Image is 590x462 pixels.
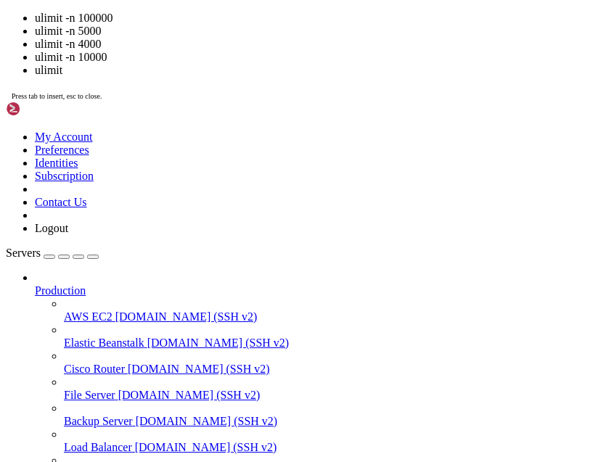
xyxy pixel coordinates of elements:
[64,376,584,402] li: File Server [DOMAIN_NAME] (SSH v2)
[64,389,584,402] a: File Server [DOMAIN_NAME] (SSH v2)
[64,337,144,349] span: Elastic Beanstalk
[64,337,584,350] a: Elastic Beanstalk [DOMAIN_NAME] (SSH v2)
[105,202,110,213] div: (19, 19)
[6,202,581,213] x-row: root@vm356638:~# ul
[35,196,87,208] a: Contact Us
[6,88,581,99] x-row: [URL][DOMAIN_NAME]
[147,337,290,349] span: [DOMAIN_NAME] (SSH v2)
[64,415,133,427] span: Backup Server
[136,415,278,427] span: [DOMAIN_NAME] (SSH v2)
[35,51,584,64] li: ulimit -n 10000
[64,323,584,350] li: Elastic Beanstalk [DOMAIN_NAME] (SSH v2)
[64,441,132,453] span: Load Balancer
[64,363,584,376] a: Cisco Router [DOMAIN_NAME] (SSH v2)
[6,161,581,171] x-row: See [URL][DOMAIN_NAME] or run: sudo pro status
[64,389,115,401] span: File Server
[118,389,261,401] span: [DOMAIN_NAME] (SSH v2)
[6,68,581,78] x-row: just raised the bar for easy, resilient and secure K8s cluster deployment.
[35,222,68,234] a: Logout
[6,151,581,161] x-row: Enable ESM Apps to receive additional future security updates.
[64,310,112,323] span: AWS EC2
[35,144,89,156] a: Preferences
[6,57,581,67] x-row: * Strictly confined Kubernetes makes edge and IoT secure. Learn how MicroK8s
[6,110,581,120] x-row: Expanded Security Maintenance for Applications is not enabled.
[35,64,584,77] li: ulimit
[135,441,277,453] span: [DOMAIN_NAME] (SSH v2)
[35,284,584,297] a: Production
[35,131,93,143] a: My Account
[35,12,584,25] li: ulimit -n 100000
[115,310,258,323] span: [DOMAIN_NAME] (SSH v2)
[6,247,41,259] span: Servers
[64,297,584,323] li: AWS EC2 [DOMAIN_NAME] (SSH v2)
[64,428,584,454] li: Load Balancer [DOMAIN_NAME] (SSH v2)
[64,363,125,375] span: Cisco Router
[35,284,86,297] span: Production
[64,310,584,323] a: AWS EC2 [DOMAIN_NAME] (SSH v2)
[6,247,99,259] a: Servers
[6,192,581,202] x-row: Last login: [DATE] from [TECHNICAL_ID]
[64,441,584,454] a: Load Balancer [DOMAIN_NAME] (SSH v2)
[6,130,581,140] x-row: 0 updates can be applied immediately.
[6,6,581,16] x-row: System load: 0.0 Processes: 221
[64,350,584,376] li: Cisco Router [DOMAIN_NAME] (SSH v2)
[64,402,584,428] li: Backup Server [DOMAIN_NAME] (SSH v2)
[6,27,581,37] x-row: Memory usage: 1% IPv4 address for ens3: [TECHNICAL_ID]
[64,415,584,428] a: Backup Server [DOMAIN_NAME] (SSH v2)
[6,16,581,26] x-row: Usage of /: 0.9% of 492.06GB Users logged in: 0
[6,37,581,47] x-row: Swap usage: 0% IPv6 address for ens3: [TECHNICAL_ID]
[35,38,584,51] li: ulimit -n 4000
[6,102,89,116] img: Shellngn
[35,170,94,182] a: Subscription
[35,25,584,38] li: ulimit -n 5000
[35,157,78,169] a: Identities
[128,363,270,375] span: [DOMAIN_NAME] (SSH v2)
[12,92,102,100] span: Press tab to insert, esc to close.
